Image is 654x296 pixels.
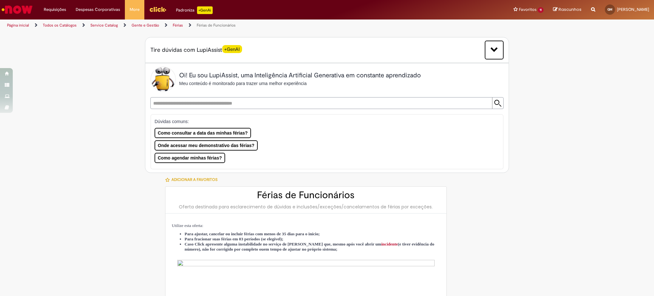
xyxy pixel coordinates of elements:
[617,7,649,12] span: [PERSON_NAME]
[149,4,166,14] img: click_logo_yellow_360x200.png
[155,128,251,138] button: Como consultar a data das minhas férias?
[44,6,66,13] span: Requisições
[519,6,536,13] span: Favoritos
[197,6,213,14] p: +GenAi
[5,19,431,31] ul: Trilhas de página
[264,247,338,252] strong: em tempo de ajustar no próprio sistema;
[1,3,34,16] img: ServiceNow
[185,242,434,252] span: Caso Click apresente alguma instabilidade no serviço de [PERSON_NAME] que, mesmo após você abrir ...
[130,6,140,13] span: More
[185,231,320,236] span: Para ajustar, cancelar ou incluir férias com menos de 35 dias para o início;
[179,72,421,79] h2: Oi! Eu sou LupiAssist, uma Inteligência Artificial Generativa em constante aprendizado
[559,6,582,12] span: Rascunhos
[155,153,225,163] button: Como agendar minhas férias?
[90,23,118,28] a: Service Catalog
[165,173,221,186] button: Adicionar a Favoritos
[553,7,582,13] a: Rascunhos
[492,97,503,109] input: Submit
[607,7,612,12] span: GM
[171,177,217,182] span: Adicionar a Favoritos
[7,23,29,28] a: Página inicial
[538,7,544,13] span: 11
[381,242,398,246] a: incidente
[150,46,242,54] span: Tire dúvidas com LupiAssist
[132,23,159,28] a: Gente e Gestão
[222,45,242,53] span: +GenAI
[173,23,183,28] a: Férias
[172,223,203,228] span: Utilize esta oferta:
[155,118,490,125] p: Dúvidas comuns:
[197,23,236,28] a: Férias de Funcionários
[172,190,440,200] h2: Férias de Funcionários
[155,140,258,151] button: Onde acessar meu demonstrativo das férias?
[172,204,440,210] div: Oferta destinada para esclarecimento de dúvidas e inclusões/exceções/cancelamentos de férias por ...
[150,66,176,92] img: Lupi
[43,23,77,28] a: Todos os Catálogos
[76,6,120,13] span: Despesas Corporativas
[176,6,213,14] div: Padroniza
[185,237,283,241] span: Para fracionar suas férias em 03 períodos (se elegível);
[179,81,307,86] span: Meu conteúdo é monitorado para trazer uma melhor experiência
